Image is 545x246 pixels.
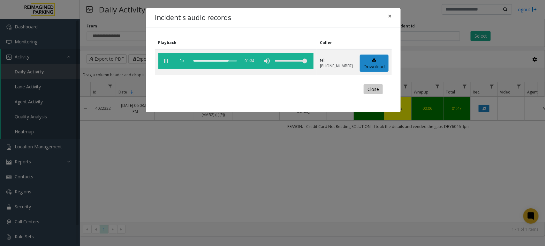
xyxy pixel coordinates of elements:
a: Download [360,55,389,72]
th: Caller [317,36,356,49]
th: Playback [155,36,317,49]
div: scrub bar [193,53,237,69]
span: playback speed button [174,53,190,69]
h4: Incident's audio records [155,13,231,23]
div: volume level [275,53,307,69]
p: tel:[PHONE_NUMBER] [320,57,353,69]
button: Close [383,8,396,24]
span: × [388,11,392,20]
button: Close [364,84,383,94]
